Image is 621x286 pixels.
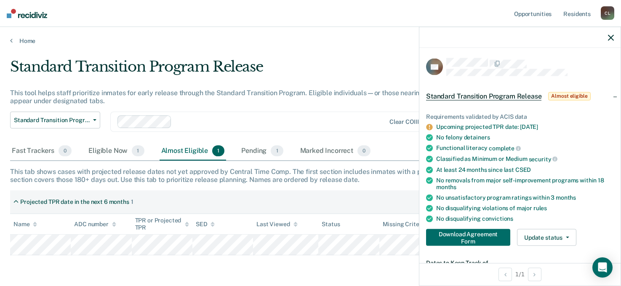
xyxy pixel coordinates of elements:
div: Clear COIIIs [389,118,421,126]
div: Standard Transition Program Release [10,58,476,82]
div: Name [13,221,37,228]
span: rules [533,205,547,211]
div: TPR or Projected TPR [135,217,189,231]
a: Home [10,37,611,45]
span: security [529,155,558,162]
span: Standard Transition Program Release [14,117,90,124]
button: Next Opportunity [528,267,541,281]
span: 1 [212,145,224,156]
div: This tab shows cases with projected release dates not yet approved by Central Time Comp. The firs... [10,168,611,184]
div: Eligible Now [87,142,146,160]
span: 1 [132,145,144,156]
div: This tool helps staff prioritize inmates for early release through the Standard Transition Progra... [10,89,476,105]
div: Classified as Minimum or Medium [436,155,614,163]
div: Marked Incorrect [299,142,373,160]
dt: Dates to Keep Track of [426,259,614,267]
span: 0 [59,145,72,156]
button: Previous Opportunity [498,267,512,281]
span: CSED [515,166,531,173]
div: C L [601,6,614,20]
div: Pending [240,142,285,160]
div: Projected TPR date in the next 6 months [20,198,129,206]
span: detainers [464,134,490,141]
div: No felony [436,134,614,141]
span: 1 [271,145,283,156]
div: Missing Criteria [383,221,427,228]
span: 0 [357,145,370,156]
div: 1 / 1 [419,263,621,285]
div: No disqualifying violations of major [436,205,614,212]
span: Standard Transition Program Release [426,92,541,100]
span: months [556,194,576,201]
div: Last Viewed [256,221,297,228]
span: Almost eligible [548,92,590,100]
a: Navigate to form link [426,229,514,246]
button: Update status [517,229,576,246]
div: Standard Transition Program ReleaseAlmost eligible [419,83,621,110]
div: At least 24 months since last [436,166,614,173]
div: ADC number [74,221,116,228]
button: Download Agreement Form [426,229,510,246]
img: Recidiviz [7,9,47,18]
div: Functional literacy [436,144,614,152]
span: complete [489,145,521,152]
span: convictions [482,215,513,222]
span: months [436,184,456,190]
div: Status [322,221,340,228]
div: SED [196,221,215,228]
div: Open Intercom Messenger [592,257,613,278]
div: Fast Trackers [10,142,73,160]
div: No disqualifying [436,215,614,222]
div: Upcoming projected TPR date: [DATE] [436,123,614,131]
div: No unsatisfactory program ratings within 3 [436,194,614,201]
div: 1 [131,198,133,206]
div: Requirements validated by ACIS data [426,113,614,120]
div: No removals from major self-improvement programs within 18 [436,176,614,191]
div: Almost Eligible [160,142,227,160]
